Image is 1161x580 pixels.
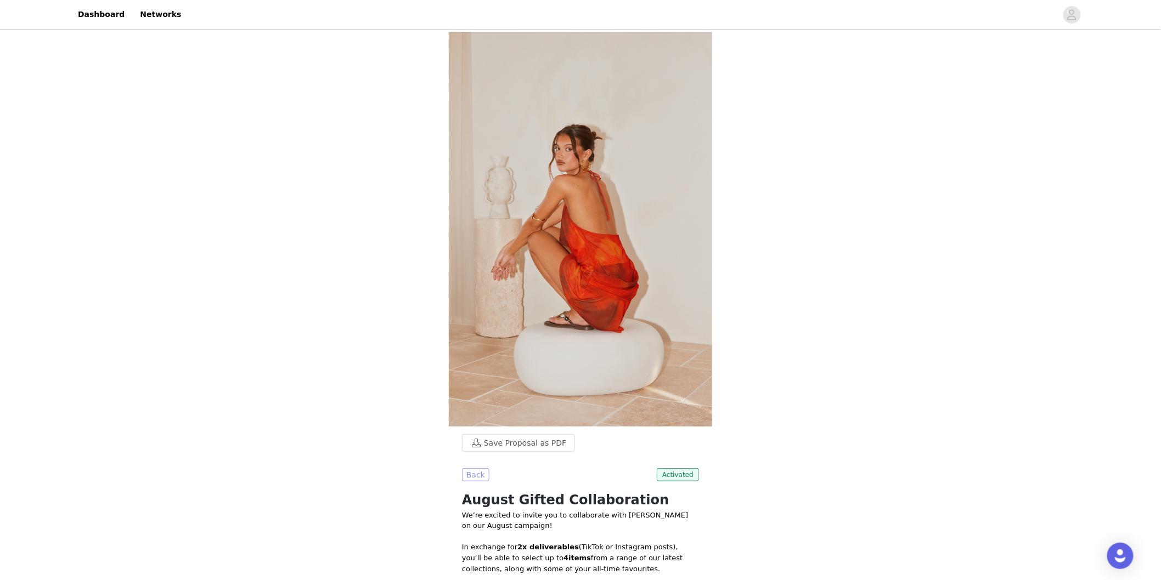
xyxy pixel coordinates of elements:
img: campaign image [449,32,712,427]
h1: August Gifted Collaboration [462,490,699,510]
strong: items [568,554,591,562]
span: Activated [657,468,699,481]
a: Dashboard [71,2,131,27]
div: Open Intercom Messenger [1107,543,1134,569]
p: We’re excited to invite you to collaborate with [PERSON_NAME] on our August campaign! [462,510,699,531]
button: Save Proposal as PDF [462,434,575,452]
strong: 4 [563,554,568,562]
button: Back [462,468,489,481]
p: In exchange for (TikTok or Instagram posts), you’ll be able to select up to from a range of our l... [462,542,699,574]
div: avatar [1067,6,1077,24]
a: Networks [133,2,188,27]
strong: 2x deliverables [517,543,579,551]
